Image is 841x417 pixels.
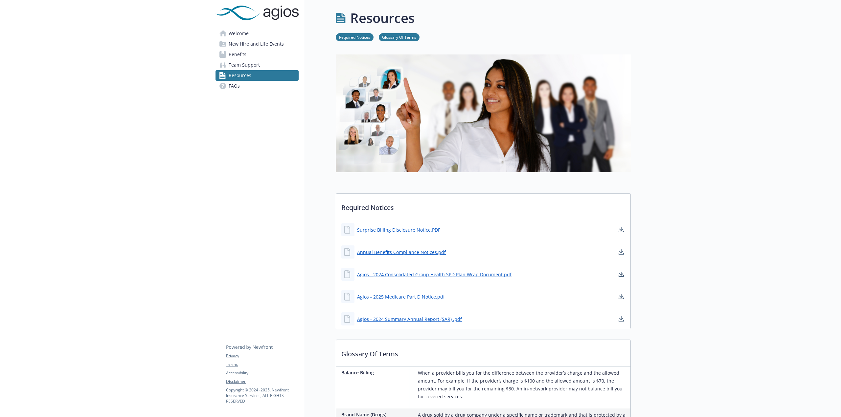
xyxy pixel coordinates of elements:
p: When a provider bills you for the difference between the provider’s charge and the allowed amount... [418,369,628,401]
h1: Resources [350,8,415,28]
a: Required Notices [336,34,374,40]
span: Welcome [229,28,249,39]
p: Glossary Of Terms [336,340,630,364]
a: download document [617,248,625,256]
a: Agios - 2024 Consolidated Group Health SPD Plan Wrap Document.pdf [357,271,511,278]
img: resources page banner [336,54,631,172]
a: Agios - 2024 Summary Annual Report (SAR) .pdf [357,316,462,323]
a: Team Support [216,60,299,70]
a: Welcome [216,28,299,39]
a: Privacy [226,353,298,359]
a: Benefits [216,49,299,60]
a: Surprise Billing Disclosure Notice.PDF [357,226,440,233]
span: Benefits [229,49,246,60]
p: Copyright © 2024 - 2025 , Newfront Insurance Services, ALL RIGHTS RESERVED [226,387,298,404]
span: New Hire and Life Events [229,39,284,49]
a: Terms [226,362,298,367]
span: FAQs [229,81,240,91]
a: Resources [216,70,299,81]
a: Annual Benefits Compliance Notices.pdf [357,249,446,256]
a: Agios - 2025 Medicare Part D Notice.pdf [357,293,445,300]
a: download document [617,270,625,278]
a: download document [617,226,625,234]
a: download document [617,293,625,301]
span: Team Support [229,60,260,70]
a: Disclaimer [226,379,298,385]
p: Balance Billing [341,369,407,376]
a: Accessibility [226,370,298,376]
a: FAQs [216,81,299,91]
a: New Hire and Life Events [216,39,299,49]
a: download document [617,315,625,323]
p: Required Notices [336,194,630,218]
span: Resources [229,70,251,81]
a: Glossary Of Terms [379,34,420,40]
